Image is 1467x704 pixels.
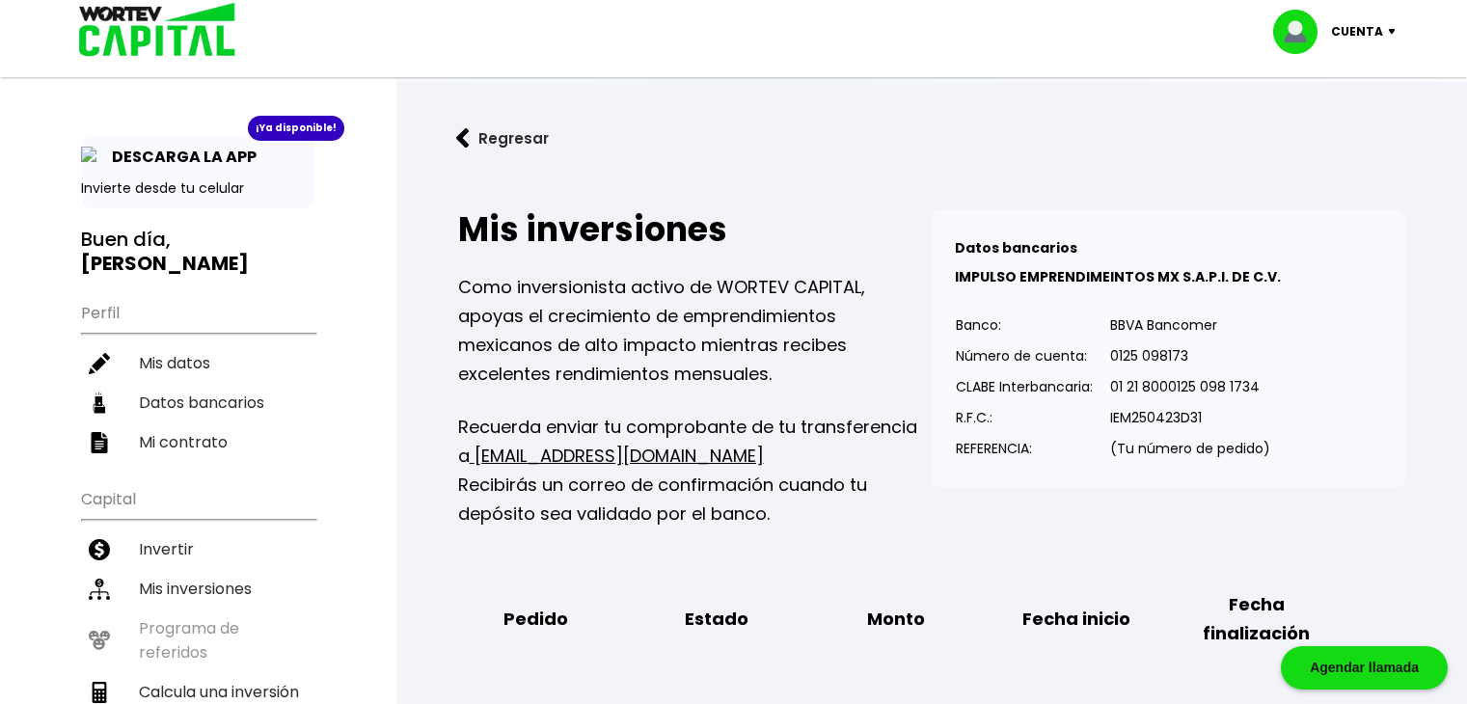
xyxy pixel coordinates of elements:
[248,116,344,141] div: ¡Ya disponible!
[1181,590,1332,648] b: Fecha finalización
[427,113,1436,164] a: flecha izquierdaRegresar
[867,605,925,634] b: Monto
[81,529,315,569] a: Invertir
[81,422,315,462] a: Mi contrato
[81,383,315,422] a: Datos bancarios
[458,273,932,389] p: Como inversionista activo de WORTEV CAPITAL, apoyas el crecimiento de emprendimientos mexicanos d...
[458,413,932,528] p: Recuerda enviar tu comprobante de tu transferencia a Recibirás un correo de confirmación cuando t...
[1281,646,1448,690] div: Agendar llamada
[470,444,764,468] a: [EMAIL_ADDRESS][DOMAIN_NAME]
[89,682,110,703] img: calculadora-icon.17d418c4.svg
[89,353,110,374] img: editar-icon.952d3147.svg
[956,403,1093,432] p: R.F.C.:
[955,238,1077,257] b: Datos bancarios
[685,605,748,634] b: Estado
[956,341,1093,370] p: Número de cuenta:
[1110,403,1270,432] p: IEM250423D31
[89,432,110,453] img: contrato-icon.f2db500c.svg
[1331,17,1383,46] p: Cuenta
[89,579,110,600] img: inversiones-icon.6695dc30.svg
[102,145,257,169] p: DESCARGA LA APP
[89,539,110,560] img: invertir-icon.b3b967d7.svg
[89,393,110,414] img: datos-icon.10cf9172.svg
[81,228,315,276] h3: Buen día,
[81,250,249,277] b: [PERSON_NAME]
[956,434,1093,463] p: REFERENCIA:
[1383,29,1409,35] img: icon-down
[81,147,102,168] img: app-icon
[81,343,315,383] a: Mis datos
[81,569,315,609] a: Mis inversiones
[956,311,1093,339] p: Banco:
[1022,605,1130,634] b: Fecha inicio
[1110,311,1270,339] p: BBVA Bancomer
[1273,10,1331,54] img: profile-image
[1110,372,1270,401] p: 01 21 8000125 098 1734
[1110,341,1270,370] p: 0125 098173
[81,178,315,199] p: Invierte desde tu celular
[955,267,1281,286] b: IMPULSO EMPRENDIMEINTOS MX S.A.P.I. DE C.V.
[81,291,315,462] ul: Perfil
[456,128,470,149] img: flecha izquierda
[503,605,568,634] b: Pedido
[458,210,932,249] h2: Mis inversiones
[427,113,578,164] button: Regresar
[1110,434,1270,463] p: (Tu número de pedido)
[956,372,1093,401] p: CLABE Interbancaria:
